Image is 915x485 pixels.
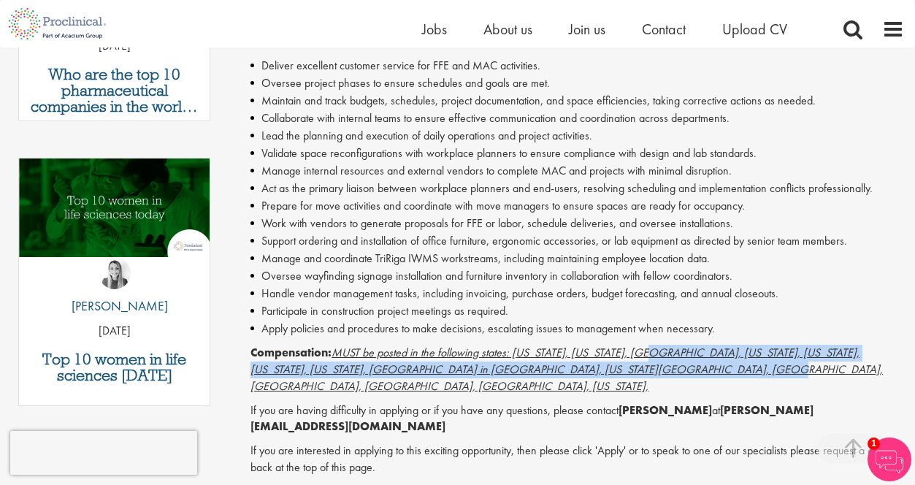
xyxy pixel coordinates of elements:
strong: Compensation: [250,345,332,360]
li: Manage internal resources and external vendors to complete MAC and projects with minimal disruption. [250,162,904,180]
li: Support ordering and installation of office furniture, ergonomic accessories, or lab equipment as... [250,232,904,250]
a: Link to a post [19,159,210,288]
p: [PERSON_NAME] [61,297,168,316]
p: [DATE] [19,323,210,340]
p: If you are having difficulty in applying or if you have any questions, please contact at [250,402,904,436]
li: Participate in construction project meetings as required. [250,302,904,320]
li: Prepare for move activities and coordinate with move managers to ensure spaces are ready for occu... [250,197,904,215]
span: 1 [868,438,880,450]
li: Manage and coordinate TriRiga IWMS workstreams, including maintaining employee location data. [250,250,904,267]
li: Validate space reconfigurations with workplace planners to ensure compliance with design and lab ... [250,145,904,162]
a: Who are the top 10 pharmaceutical companies in the world? (2025) [26,66,202,115]
span: MUST be posted in the following states: [US_STATE], [US_STATE], [GEOGRAPHIC_DATA], [US_STATE], [U... [250,345,883,394]
img: Top 10 women in life sciences today [19,159,210,258]
strong: [PERSON_NAME] [619,402,712,418]
p: If you are interested in applying to this exciting opportunity, then please click 'Apply' or to s... [250,443,904,476]
a: Jobs [422,20,447,39]
li: Lead the planning and execution of daily operations and project activities. [250,127,904,145]
a: Join us [569,20,605,39]
a: Hannah Burke [PERSON_NAME] [61,257,168,323]
li: Oversee wayfinding signage installation and furniture inventory in collaboration with fellow coor... [250,267,904,285]
li: Maintain and track budgets, schedules, project documentation, and space efficiencies, taking corr... [250,92,904,110]
li: Apply policies and procedures to make decisions, escalating issues to management when necessary. [250,320,904,337]
li: Collaborate with internal teams to ensure effective communication and coordination across departm... [250,110,904,127]
strong: [PERSON_NAME][EMAIL_ADDRESS][DOMAIN_NAME] [250,402,813,435]
a: Contact [642,20,686,39]
li: Deliver excellent customer service for FFE and MAC activities. [250,57,904,75]
a: About us [483,20,532,39]
img: Hannah Burke [99,257,131,289]
img: Chatbot [868,438,911,481]
li: Work with vendors to generate proposals for FFE or labor, schedule deliveries, and oversee instal... [250,215,904,232]
li: Act as the primary liaison between workplace planners and end-users, resolving scheduling and imp... [250,180,904,197]
li: Handle vendor management tasks, including invoicing, purchase orders, budget forecasting, and ann... [250,285,904,302]
a: Top 10 women in life sciences [DATE] [26,351,202,383]
li: Oversee project phases to ensure schedules and goals are met. [250,75,904,92]
iframe: reCAPTCHA [10,431,197,475]
a: Upload CV [722,20,787,39]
